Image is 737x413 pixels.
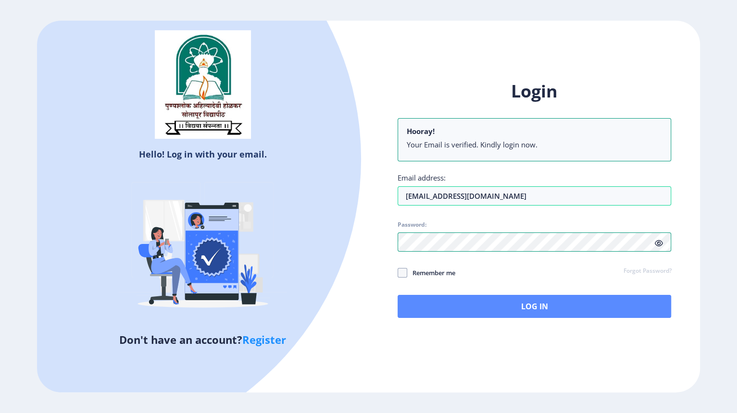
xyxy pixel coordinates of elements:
[398,80,672,103] h1: Login
[44,332,362,347] h5: Don't have an account?
[119,164,287,332] img: Verified-rafiki.svg
[398,186,672,206] input: Email address
[407,126,435,136] b: Hooray!
[407,140,662,149] li: Your Email is verified. Kindly login now.
[398,295,672,318] button: Log In
[242,332,286,347] a: Register
[155,30,251,139] img: sulogo.png
[398,221,426,229] label: Password:
[407,267,455,279] span: Remember me
[623,267,671,276] a: Forgot Password?
[398,173,446,182] label: Email address:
